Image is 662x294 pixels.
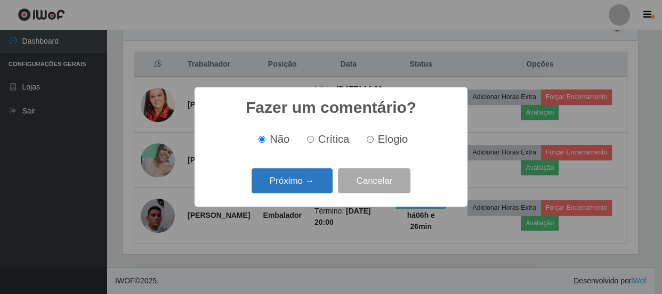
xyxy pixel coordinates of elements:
[246,98,416,117] h2: Fazer um comentário?
[367,136,374,143] input: Elogio
[259,136,265,143] input: Não
[307,136,314,143] input: Crítica
[318,133,350,145] span: Crítica
[338,168,410,193] button: Cancelar
[252,168,333,193] button: Próximo →
[378,133,408,145] span: Elogio
[270,133,289,145] span: Não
